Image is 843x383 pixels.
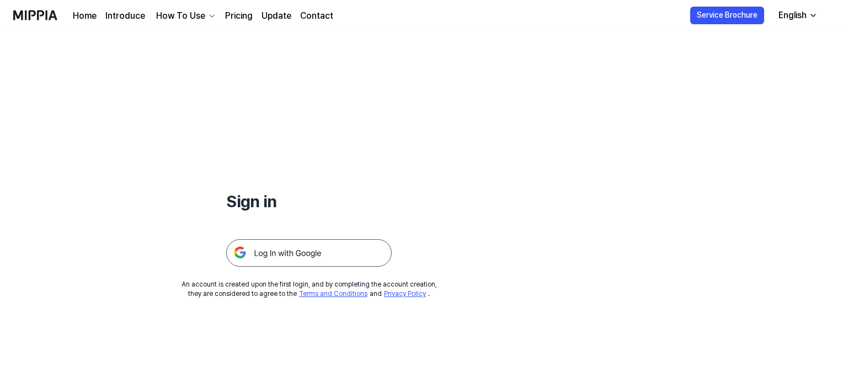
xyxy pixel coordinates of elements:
div: English [776,9,809,22]
div: How To Use [154,9,207,23]
img: 구글 로그인 버튼 [226,239,392,267]
button: English [770,4,824,26]
a: Privacy Policy [384,290,426,298]
a: Introduce [105,9,145,23]
h1: Sign in [226,190,392,213]
div: An account is created upon the first login, and by completing the account creation, they are cons... [182,280,437,299]
a: Terms and Conditions [299,290,367,298]
a: Update [262,9,291,23]
button: Service Brochure [690,7,764,24]
a: Home [73,9,97,23]
a: Pricing [225,9,253,23]
a: Contact [300,9,333,23]
button: How To Use [154,9,216,23]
